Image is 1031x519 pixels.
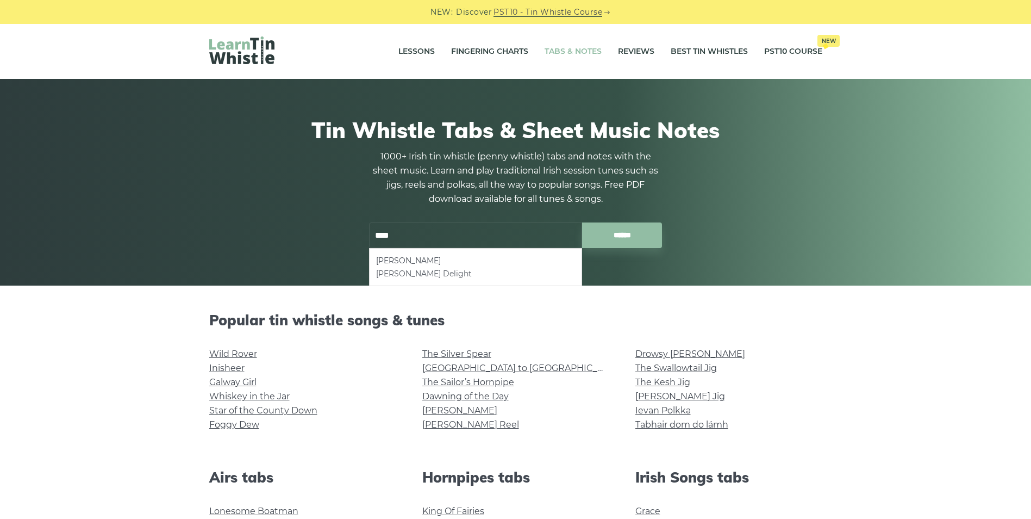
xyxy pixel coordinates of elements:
[422,506,484,516] a: King Of Fairies
[209,349,257,359] a: Wild Rover
[451,38,528,65] a: Fingering Charts
[369,150,663,206] p: 1000+ Irish tin whistle (penny whistle) tabs and notes with the sheet music. Learn and play tradi...
[635,405,691,416] a: Ievan Polkka
[209,506,298,516] a: Lonesome Boatman
[422,469,609,486] h2: Hornpipes tabs
[209,391,290,401] a: Whiskey in the Jar
[635,349,745,359] a: Drowsy [PERSON_NAME]
[764,38,822,65] a: PST10 CourseNew
[209,363,245,373] a: Inisheer
[545,38,602,65] a: Tabs & Notes
[376,254,575,267] li: [PERSON_NAME]
[422,377,514,387] a: The Sailor’s Hornpipe
[635,506,660,516] a: Grace
[376,267,575,280] li: [PERSON_NAME] Delight
[635,377,690,387] a: The Kesh Jig
[422,363,623,373] a: [GEOGRAPHIC_DATA] to [GEOGRAPHIC_DATA]
[209,117,822,143] h1: Tin Whistle Tabs & Sheet Music Notes
[635,363,717,373] a: The Swallowtail Jig
[618,38,654,65] a: Reviews
[209,312,822,329] h2: Popular tin whistle songs & tunes
[635,391,725,401] a: [PERSON_NAME] Jig
[398,38,435,65] a: Lessons
[209,36,274,64] img: LearnTinWhistle.com
[635,469,822,486] h2: Irish Songs tabs
[209,405,317,416] a: Star of the County Down
[209,419,259,430] a: Foggy Dew
[671,38,748,65] a: Best Tin Whistles
[422,405,497,416] a: [PERSON_NAME]
[422,349,491,359] a: The Silver Spear
[422,391,509,401] a: Dawning of the Day
[635,419,728,430] a: Tabhair dom do lámh
[209,469,396,486] h2: Airs tabs
[422,419,519,430] a: [PERSON_NAME] Reel
[817,35,840,47] span: New
[209,377,257,387] a: Galway Girl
